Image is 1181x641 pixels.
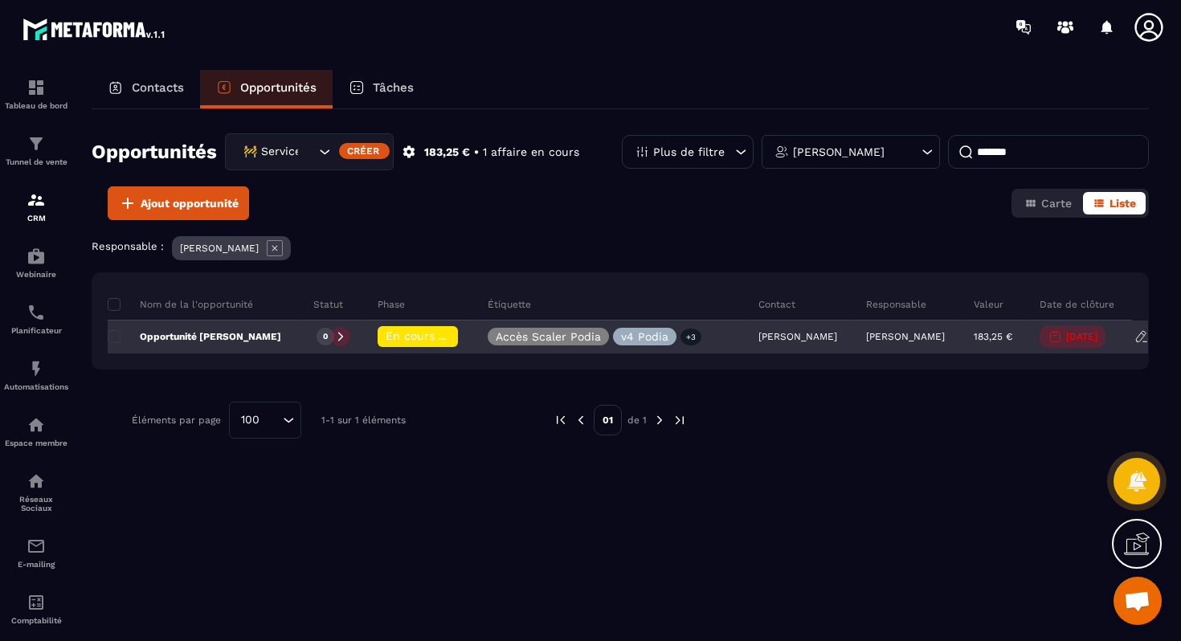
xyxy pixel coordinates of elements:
[200,70,333,108] a: Opportunités
[488,298,531,311] p: Étiquette
[4,439,68,447] p: Espace membre
[4,214,68,223] p: CRM
[313,298,343,311] p: Statut
[4,403,68,459] a: automationsautomationsEspace membre
[132,80,184,95] p: Contacts
[1040,298,1114,311] p: Date de clôture
[1066,331,1097,342] p: [DATE]
[1015,192,1081,214] button: Carte
[229,402,301,439] div: Search for option
[27,537,46,556] img: email
[4,326,68,335] p: Planificateur
[4,178,68,235] a: formationformationCRM
[974,298,1003,311] p: Valeur
[27,190,46,210] img: formation
[4,495,68,512] p: Réseaux Sociaux
[672,413,687,427] img: next
[4,616,68,625] p: Comptabilité
[92,136,217,168] h2: Opportunités
[108,298,253,311] p: Nom de la l'opportunité
[483,145,579,160] p: 1 affaire en cours
[27,472,46,491] img: social-network
[1109,197,1136,210] span: Liste
[4,235,68,291] a: automationsautomationsWebinaire
[866,331,945,342] p: [PERSON_NAME]
[4,291,68,347] a: schedulerschedulerPlanificateur
[4,459,68,525] a: social-networksocial-networkRéseaux Sociaux
[239,143,299,161] span: 🚧 Service Client
[4,525,68,581] a: emailemailE-mailing
[27,247,46,266] img: automations
[424,145,470,160] p: 183,25 €
[92,70,200,108] a: Contacts
[265,411,279,429] input: Search for option
[378,298,405,311] p: Phase
[132,414,221,426] p: Éléments par page
[22,14,167,43] img: logo
[27,593,46,612] img: accountant
[4,347,68,403] a: automationsautomationsAutomatisations
[240,80,317,95] p: Opportunités
[27,78,46,97] img: formation
[225,133,394,170] div: Search for option
[4,101,68,110] p: Tableau de bord
[386,329,532,342] span: En cours de régularisation
[653,146,725,157] p: Plus de filtre
[141,195,239,211] span: Ajout opportunité
[627,414,647,427] p: de 1
[92,240,164,252] p: Responsable :
[323,331,328,342] p: 0
[27,359,46,378] img: automations
[4,157,68,166] p: Tunnel de vente
[4,560,68,569] p: E-mailing
[474,145,479,160] p: •
[1083,192,1146,214] button: Liste
[974,331,1012,342] p: 183,25 €
[4,270,68,279] p: Webinaire
[4,66,68,122] a: formationformationTableau de bord
[27,415,46,435] img: automations
[4,122,68,178] a: formationformationTunnel de vente
[108,186,249,220] button: Ajout opportunité
[793,146,885,157] p: [PERSON_NAME]
[621,331,668,342] p: v4 Podia
[4,382,68,391] p: Automatisations
[866,298,926,311] p: Responsable
[333,70,430,108] a: Tâches
[496,331,601,342] p: Accès Scaler Podia
[1041,197,1072,210] span: Carte
[339,143,390,159] div: Créer
[4,581,68,637] a: accountantaccountantComptabilité
[574,413,588,427] img: prev
[680,329,701,345] p: +3
[27,303,46,322] img: scheduler
[27,134,46,153] img: formation
[652,413,667,427] img: next
[321,414,406,426] p: 1-1 sur 1 éléments
[108,330,281,343] p: Opportunité [PERSON_NAME]
[299,143,315,161] input: Search for option
[235,411,265,429] span: 100
[373,80,414,95] p: Tâches
[180,243,259,254] p: [PERSON_NAME]
[1114,577,1162,625] a: Ouvrir le chat
[758,298,795,311] p: Contact
[554,413,568,427] img: prev
[594,405,622,435] p: 01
